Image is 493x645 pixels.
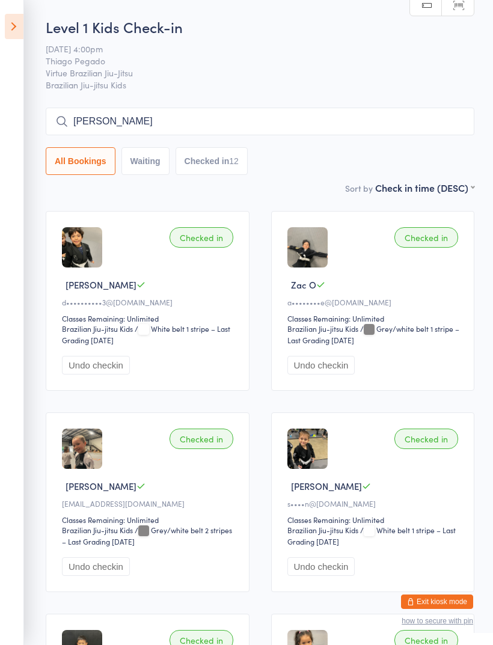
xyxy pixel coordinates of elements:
[170,429,233,449] div: Checked in
[291,480,362,492] span: [PERSON_NAME]
[62,227,102,267] img: image1753945934.png
[121,147,170,175] button: Waiting
[62,515,237,525] div: Classes Remaining: Unlimited
[287,323,358,334] div: Brazilian Jiu-jitsu Kids
[394,227,458,248] div: Checked in
[375,181,474,194] div: Check in time (DESC)
[176,147,248,175] button: Checked in12
[62,313,237,323] div: Classes Remaining: Unlimited
[170,227,233,248] div: Checked in
[46,147,115,175] button: All Bookings
[62,297,237,307] div: d••••••••••3@[DOMAIN_NAME]
[62,498,237,509] div: [EMAIL_ADDRESS][DOMAIN_NAME]
[287,297,462,307] div: a••••••••e@[DOMAIN_NAME]
[229,156,239,166] div: 12
[66,480,136,492] span: [PERSON_NAME]
[62,356,130,374] button: Undo checkin
[287,498,462,509] div: s••••n@[DOMAIN_NAME]
[62,323,133,334] div: Brazilian Jiu-jitsu Kids
[46,17,474,37] h2: Level 1 Kids Check-in
[394,429,458,449] div: Checked in
[291,278,316,291] span: Zac O
[46,43,456,55] span: [DATE] 4:00pm
[287,313,462,323] div: Classes Remaining: Unlimited
[62,557,130,576] button: Undo checkin
[287,525,358,535] div: Brazilian Jiu-jitsu Kids
[402,617,473,625] button: how to secure with pin
[62,429,102,469] img: image1724743066.png
[46,67,456,79] span: Virtue Brazilian Jiu-Jitsu
[287,515,462,525] div: Classes Remaining: Unlimited
[287,356,355,374] button: Undo checkin
[46,55,456,67] span: Thiago Pegado
[287,227,328,267] img: image1728885841.png
[287,557,355,576] button: Undo checkin
[66,278,136,291] span: [PERSON_NAME]
[287,429,328,469] img: image1751266575.png
[62,525,133,535] div: Brazilian Jiu-jitsu Kids
[401,595,473,609] button: Exit kiosk mode
[345,182,373,194] label: Sort by
[46,79,474,91] span: Brazilian Jiu-jitsu Kids
[46,108,474,135] input: Search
